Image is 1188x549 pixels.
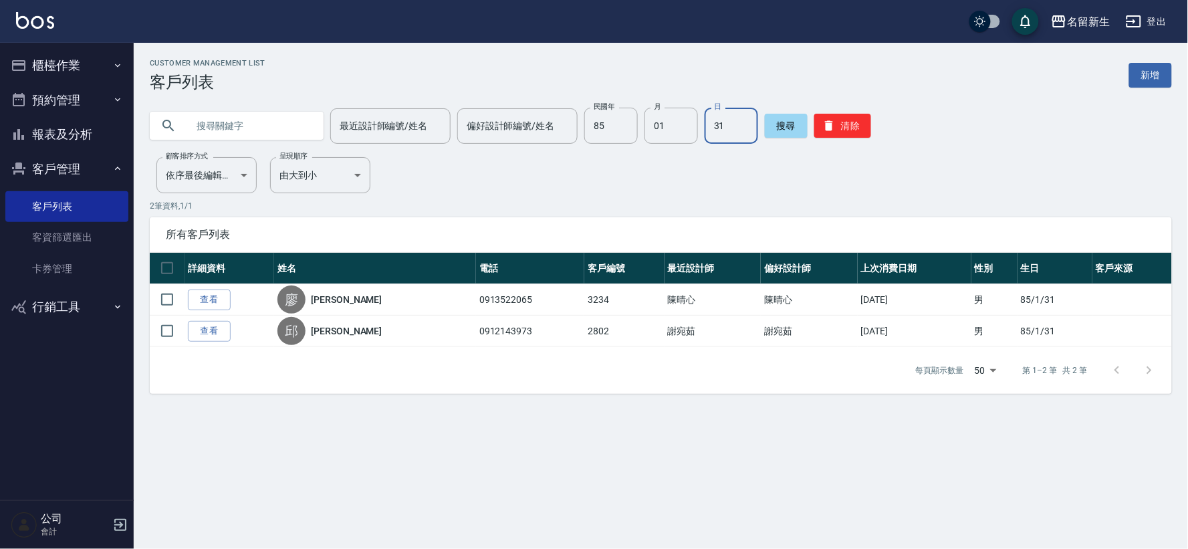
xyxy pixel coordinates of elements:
[916,364,964,376] p: 每頁顯示數量
[166,151,208,161] label: 顧客排序方式
[156,157,257,193] div: 依序最後編輯時間
[185,253,274,284] th: 詳細資料
[5,48,128,83] button: 櫃檯作業
[476,253,584,284] th: 電話
[858,284,971,316] td: [DATE]
[594,102,614,112] label: 民國年
[16,12,54,29] img: Logo
[1023,364,1088,376] p: 第 1–2 筆 共 2 筆
[1018,284,1092,316] td: 85/1/31
[5,83,128,118] button: 預約管理
[814,114,871,138] button: 清除
[761,284,858,316] td: 陳晴心
[5,290,128,324] button: 行銷工具
[1046,8,1115,35] button: 名留新生
[1092,253,1172,284] th: 客戶來源
[1129,63,1172,88] a: 新增
[1018,253,1092,284] th: 生日
[584,253,664,284] th: 客戶編號
[1067,13,1110,30] div: 名留新生
[277,286,306,314] div: 廖
[971,253,1018,284] th: 性別
[1120,9,1172,34] button: 登出
[858,316,971,347] td: [DATE]
[969,352,1001,389] div: 50
[476,316,584,347] td: 0912143973
[665,284,761,316] td: 陳晴心
[665,253,761,284] th: 最近設計師
[270,157,370,193] div: 由大到小
[665,316,761,347] td: 謝宛茹
[858,253,971,284] th: 上次消費日期
[761,253,858,284] th: 偏好設計師
[150,59,265,68] h2: Customer Management List
[765,114,808,138] button: 搜尋
[476,284,584,316] td: 0913522065
[5,152,128,187] button: 客戶管理
[188,290,231,310] a: 查看
[166,228,1156,241] span: 所有客戶列表
[971,316,1018,347] td: 男
[971,284,1018,316] td: 男
[584,316,664,347] td: 2802
[11,512,37,538] img: Person
[277,317,306,345] div: 邱
[584,284,664,316] td: 3234
[5,253,128,284] a: 卡券管理
[5,191,128,222] a: 客戶列表
[714,102,721,112] label: 日
[187,108,313,144] input: 搜尋關鍵字
[1012,8,1039,35] button: save
[279,151,308,161] label: 呈現順序
[41,512,109,526] h5: 公司
[41,526,109,538] p: 會計
[311,293,382,306] a: [PERSON_NAME]
[1018,316,1092,347] td: 85/1/31
[5,222,128,253] a: 客資篩選匯出
[274,253,476,284] th: 姓名
[654,102,661,112] label: 月
[150,73,265,92] h3: 客戶列表
[311,324,382,338] a: [PERSON_NAME]
[188,321,231,342] a: 查看
[5,117,128,152] button: 報表及分析
[150,200,1172,212] p: 2 筆資料, 1 / 1
[761,316,858,347] td: 謝宛茹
